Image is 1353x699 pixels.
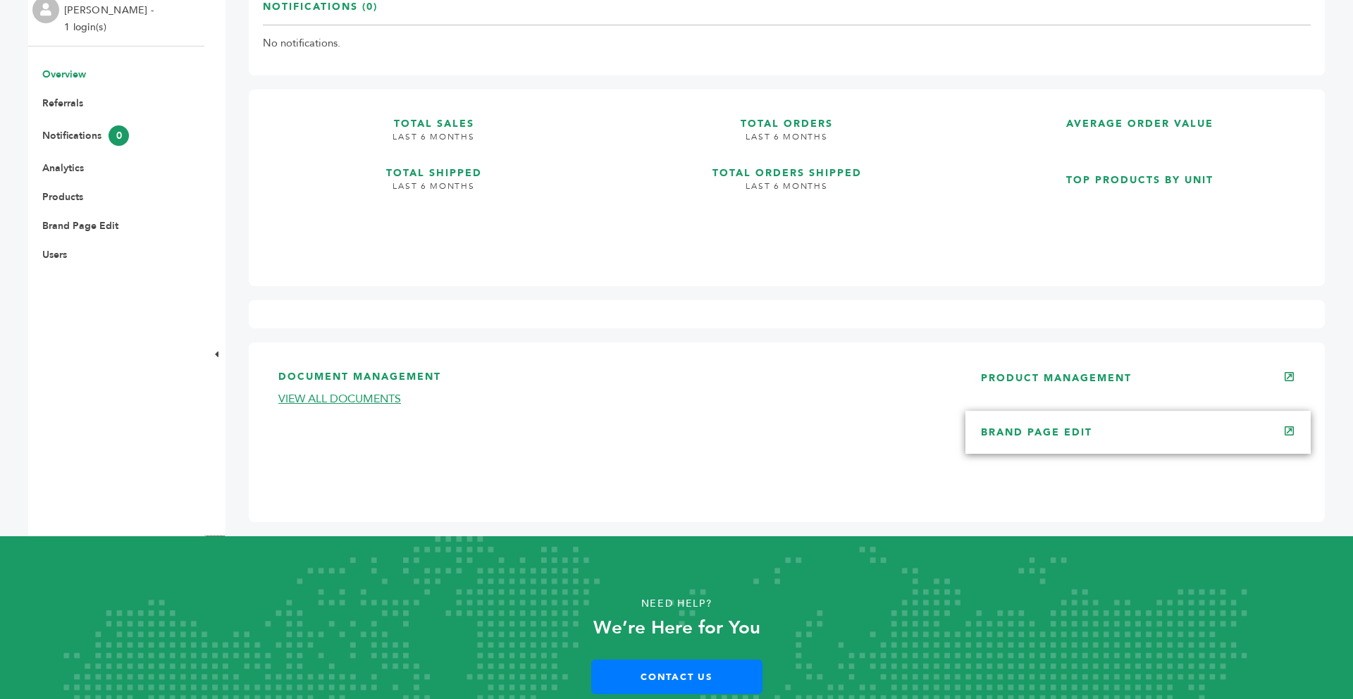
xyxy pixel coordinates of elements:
[278,370,939,392] h3: DOCUMENT MANAGEMENT
[616,180,958,203] h4: LAST 6 MONTHS
[263,153,605,180] h3: TOTAL SHIPPED
[981,426,1092,439] a: BRAND PAGE EDIT
[64,2,157,36] li: [PERSON_NAME] - 1 login(s)
[42,97,83,110] a: Referrals
[263,25,1311,62] td: No notifications.
[616,104,958,261] a: TOTAL ORDERS LAST 6 MONTHS TOTAL ORDERS SHIPPED LAST 6 MONTHS
[263,104,605,261] a: TOTAL SALES LAST 6 MONTHS TOTAL SHIPPED LAST 6 MONTHS
[616,131,958,154] h4: LAST 6 MONTHS
[263,104,605,131] h3: TOTAL SALES
[593,615,760,641] strong: We’re Here for You
[42,219,118,233] a: Brand Page Edit
[42,129,129,142] a: Notifications0
[616,104,958,131] h3: TOTAL ORDERS
[42,248,67,261] a: Users
[68,593,1285,614] p: Need Help?
[616,153,958,180] h3: TOTAL ORDERS SHIPPED
[263,180,605,203] h4: LAST 6 MONTHS
[969,104,1311,131] h3: AVERAGE ORDER VALUE
[109,125,129,146] span: 0
[969,160,1311,261] a: TOP PRODUCTS BY UNIT
[42,190,83,204] a: Products
[42,68,86,81] a: Overview
[278,391,401,407] a: VIEW ALL DOCUMENTS
[969,160,1311,187] h3: TOP PRODUCTS BY UNIT
[591,660,762,694] a: Contact Us
[263,131,605,154] h4: LAST 6 MONTHS
[42,161,84,175] a: Analytics
[969,104,1311,149] a: AVERAGE ORDER VALUE
[981,371,1132,385] a: PRODUCT MANAGEMENT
